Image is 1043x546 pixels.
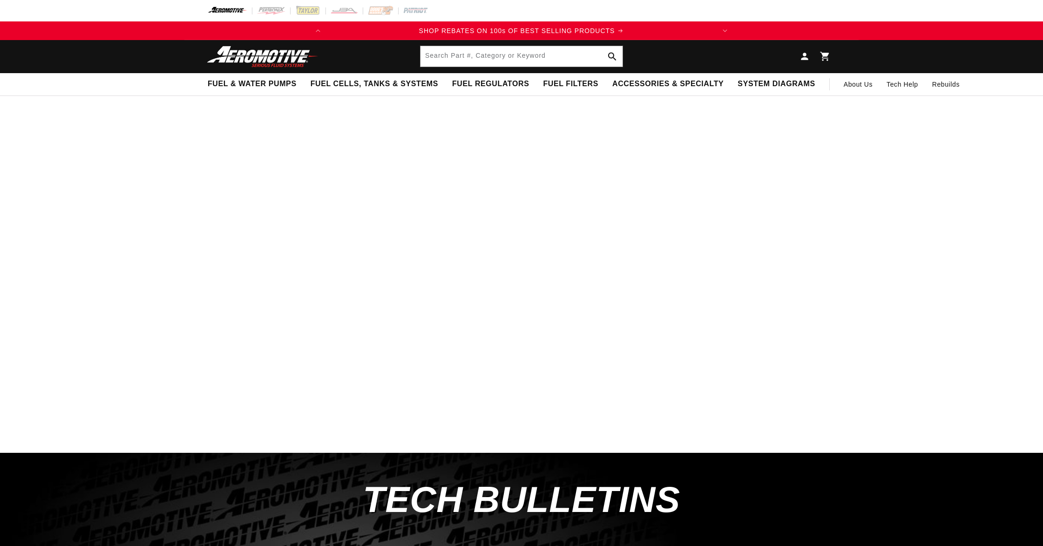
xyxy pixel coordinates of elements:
input: Search Part #, Category or Keyword [420,46,623,67]
a: About Us [837,73,880,96]
a: SHOP REBATES ON 100s OF BEST SELLING PRODUCTS [327,26,716,36]
img: Aeromotive [204,46,321,68]
span: Fuel Filters [543,79,598,89]
button: Translation missing: en.sections.announcements.previous_announcement [309,21,327,40]
summary: Tech Help [880,73,925,96]
span: Rebuilds [932,79,960,89]
button: Search Part #, Category or Keyword [602,46,623,67]
summary: Accessories & Specialty [605,73,731,95]
summary: Rebuilds [925,73,967,96]
div: 1 of 2 [327,26,716,36]
summary: Fuel & Water Pumps [201,73,304,95]
span: System Diagrams [738,79,815,89]
span: Fuel Cells, Tanks & Systems [311,79,438,89]
summary: Fuel Filters [536,73,605,95]
summary: System Diagrams [731,73,822,95]
span: Fuel & Water Pumps [208,79,297,89]
span: Tech Help [887,79,918,89]
button: Translation missing: en.sections.announcements.next_announcement [716,21,734,40]
span: Tech Bulletins [363,479,680,520]
summary: Fuel Regulators [445,73,536,95]
span: Fuel Regulators [452,79,529,89]
span: SHOP REBATES ON 100s OF BEST SELLING PRODUCTS [419,27,615,34]
slideshow-component: Translation missing: en.sections.announcements.announcement_bar [184,21,859,40]
div: Announcement [327,26,716,36]
span: About Us [844,81,873,88]
summary: Fuel Cells, Tanks & Systems [304,73,445,95]
span: Accessories & Specialty [612,79,724,89]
